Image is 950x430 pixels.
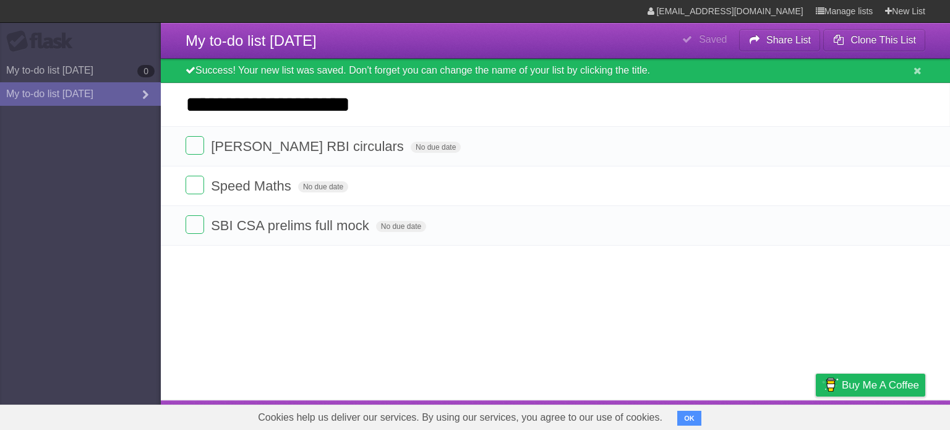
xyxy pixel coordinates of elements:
[6,30,80,53] div: Flask
[699,34,727,45] b: Saved
[677,411,701,426] button: OK
[766,35,811,45] b: Share List
[842,374,919,396] span: Buy me a coffee
[651,403,677,427] a: About
[161,59,950,83] div: Success! Your new list was saved. Don't forget you can change the name of your list by clicking t...
[186,215,204,234] label: Done
[186,176,204,194] label: Done
[758,403,785,427] a: Terms
[246,405,675,430] span: Cookies help us deliver our services. By using our services, you agree to our use of cookies.
[822,374,839,395] img: Buy me a coffee
[816,374,925,397] a: Buy me a coffee
[298,181,348,192] span: No due date
[847,403,925,427] a: Suggest a feature
[739,29,821,51] button: Share List
[211,178,294,194] span: Speed Maths
[850,35,916,45] b: Clone This List
[186,32,317,49] span: My to-do list [DATE]
[186,136,204,155] label: Done
[211,218,372,233] span: SBI CSA prelims full mock
[800,403,832,427] a: Privacy
[692,403,742,427] a: Developers
[823,29,925,51] button: Clone This List
[211,139,407,154] span: [PERSON_NAME] RBI circulars
[376,221,426,232] span: No due date
[137,65,155,77] b: 0
[411,142,461,153] span: No due date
